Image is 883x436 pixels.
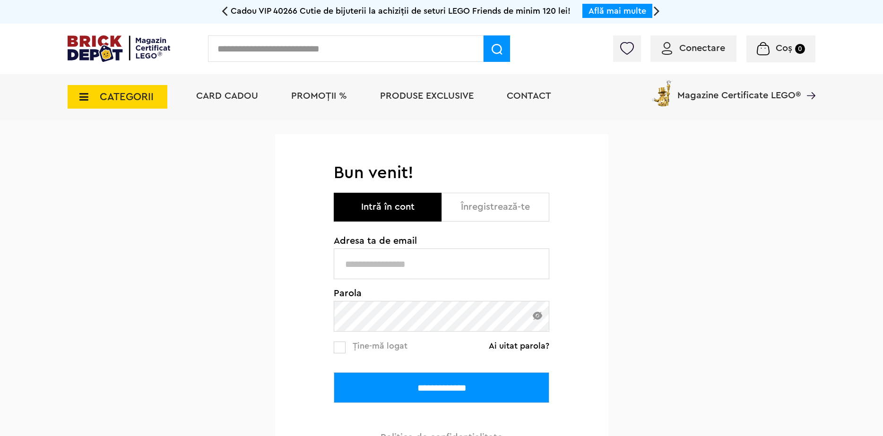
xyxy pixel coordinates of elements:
span: Ține-mă logat [353,342,407,350]
a: Magazine Certificate LEGO® [801,78,815,88]
a: Contact [507,91,551,101]
a: Ai uitat parola? [489,341,549,351]
a: Conectare [662,43,725,53]
a: PROMOȚII % [291,91,347,101]
a: Produse exclusive [380,91,474,101]
span: CATEGORII [100,92,154,102]
button: Intră în cont [334,193,441,222]
span: Cadou VIP 40266 Cutie de bijuterii la achiziții de seturi LEGO Friends de minim 120 lei! [231,7,571,15]
span: Magazine Certificate LEGO® [677,78,801,100]
span: Coș [776,43,792,53]
small: 0 [795,44,805,54]
a: Află mai multe [589,7,646,15]
span: Adresa ta de email [334,236,549,246]
h1: Bun venit! [334,162,549,183]
span: Conectare [679,43,725,53]
span: Parola [334,289,549,298]
button: Înregistrează-te [441,193,549,222]
a: Card Cadou [196,91,258,101]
